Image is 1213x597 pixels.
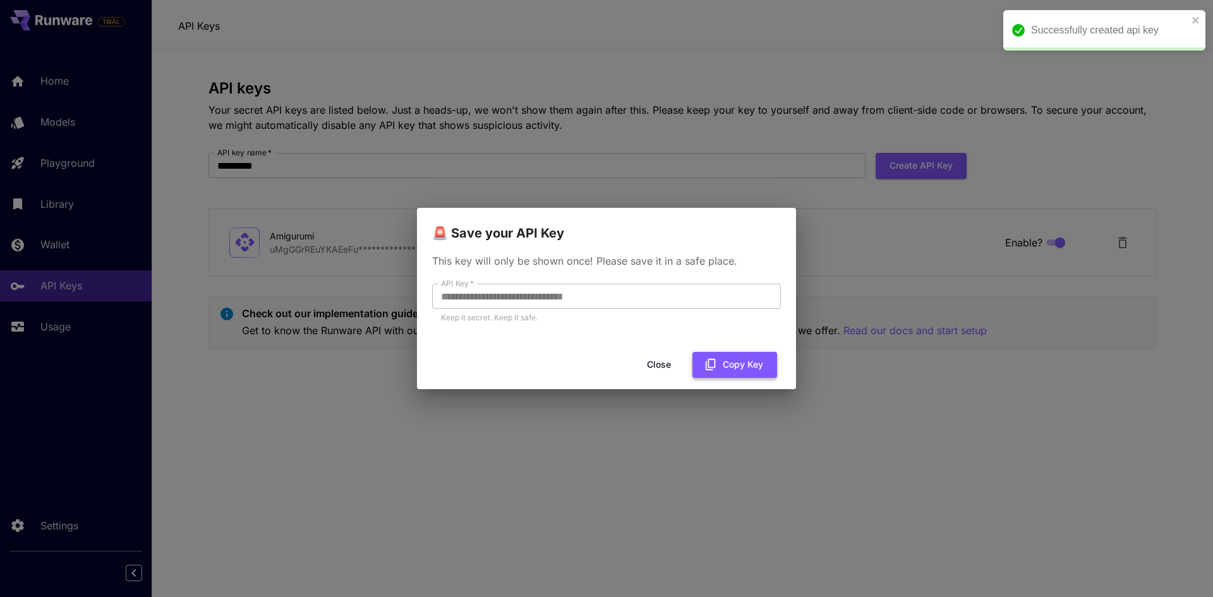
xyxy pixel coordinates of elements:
button: close [1192,15,1200,25]
button: Close [631,352,687,378]
label: API Key [441,278,474,289]
div: Successfully created api key [1031,23,1188,38]
button: Copy Key [692,352,777,378]
h2: 🚨 Save your API Key [417,208,796,243]
p: Keep it secret. Keep it safe. [441,311,772,324]
p: This key will only be shown once! Please save it in a safe place. [432,253,781,268]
